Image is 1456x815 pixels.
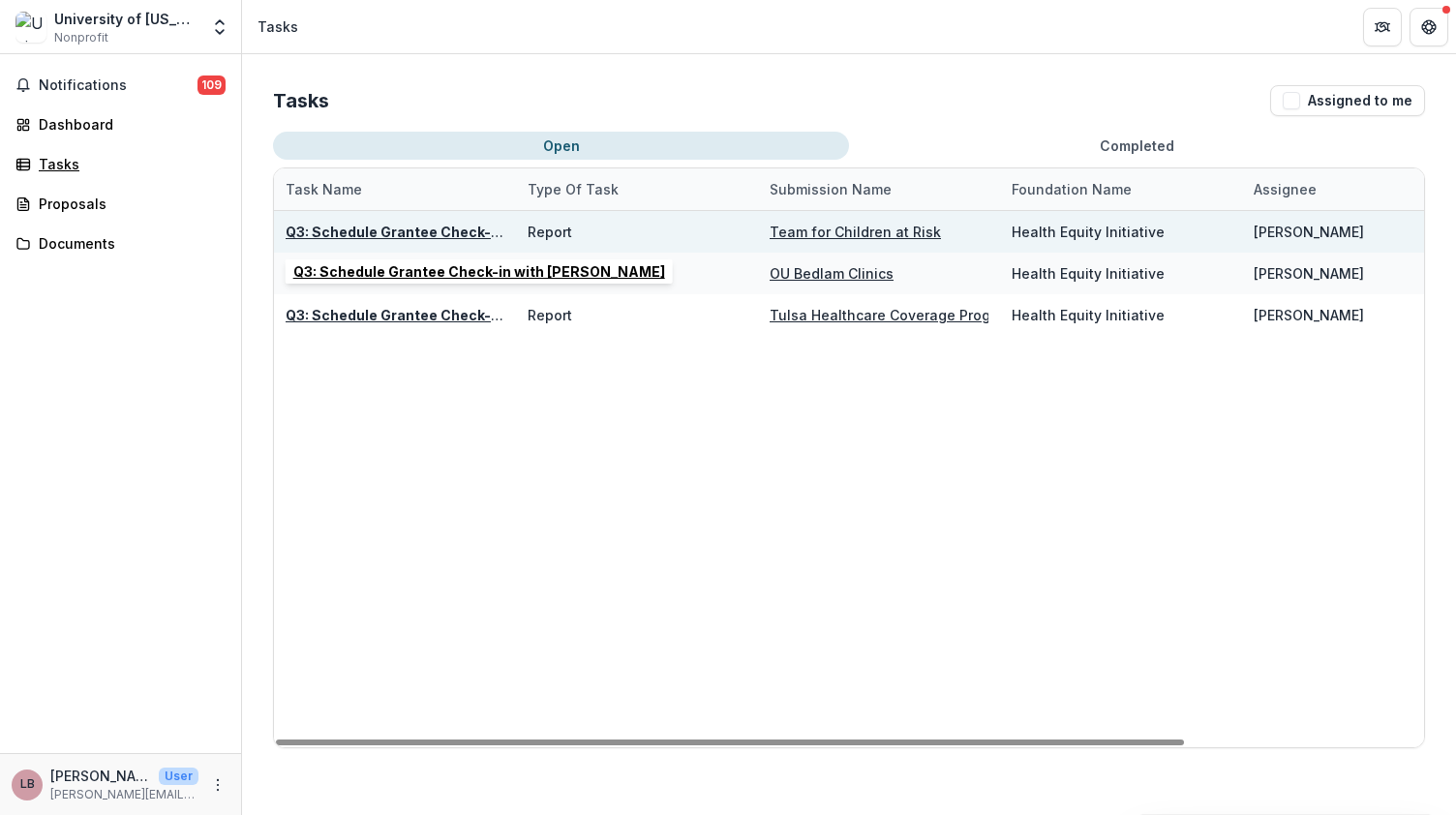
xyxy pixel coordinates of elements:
div: Task Name [274,168,516,210]
a: Team for Children at Risk [770,224,941,240]
nav: breadcrumb [250,13,306,41]
a: Q3: Schedule Grantee Check-in with [PERSON_NAME] [286,224,657,240]
div: Submission Name [758,168,1000,210]
h2: Tasks [273,89,329,112]
div: Health Equity Initiative [1012,263,1165,284]
div: Report [528,263,572,284]
img: University of Oklahoma Foundation [15,12,46,43]
a: Tulsa Healthcare Coverage Program (THCP) [770,307,1067,323]
a: Tasks [8,148,233,180]
div: University of [US_STATE] Foundation [54,9,198,29]
a: Proposals [8,188,233,220]
button: Open entity switcher [206,8,233,46]
p: User [159,768,198,785]
button: Assigned to me [1270,85,1425,116]
a: Documents [8,227,233,259]
button: Notifications109 [8,70,233,101]
div: [PERSON_NAME] [1254,305,1364,325]
button: Partners [1363,8,1402,46]
div: Dashboard [39,114,218,135]
p: [PERSON_NAME][EMAIL_ADDRESS][DOMAIN_NAME] [50,786,198,803]
div: Health Equity Initiative [1012,305,1165,325]
div: Report [528,305,572,325]
div: Tasks [39,154,218,174]
div: Submission Name [758,179,903,199]
a: OU Bedlam Clinics [770,265,894,282]
div: Proposals [39,194,218,214]
p: [PERSON_NAME] [50,766,151,786]
a: Dashboard [8,108,233,140]
div: Foundation Name [1000,179,1143,199]
div: Task Name [274,179,374,199]
div: Assignee [1242,179,1328,199]
div: Documents [39,233,218,254]
div: Type of Task [516,168,758,210]
button: More [206,773,229,797]
button: Open [273,132,849,160]
span: 109 [197,75,226,95]
div: Report [528,222,572,242]
div: Type of Task [516,179,630,199]
div: [PERSON_NAME] [1254,222,1364,242]
div: Foundation Name [1000,168,1242,210]
span: Notifications [39,77,197,94]
div: Tasks [258,16,298,37]
div: Leah Brumbaugh [20,778,35,791]
a: Q3: Schedule Grantee Check-in with [PERSON_NAME] [286,307,657,323]
a: Q3: Schedule Grantee Check-in with [PERSON_NAME] [286,265,657,282]
span: Nonprofit [54,29,108,46]
div: [PERSON_NAME] [1254,263,1364,284]
div: Health Equity Initiative [1012,222,1165,242]
button: Get Help [1410,8,1448,46]
button: Completed [849,132,1425,160]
